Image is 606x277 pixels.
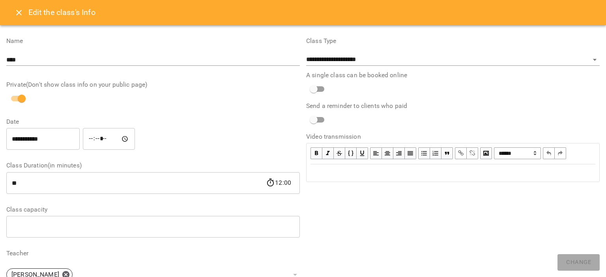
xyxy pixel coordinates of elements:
div: Edit text [307,165,599,181]
button: Align Justify [405,147,416,159]
label: Teacher [6,250,300,257]
button: Align Right [393,147,405,159]
label: Date [6,119,300,125]
button: Remove Link [467,147,478,159]
button: Italic [322,147,334,159]
select: Block type [494,147,541,159]
label: Name [6,38,300,44]
label: Send a reminder to clients who paid [306,103,600,109]
label: Video transmission [306,134,600,140]
button: Underline [357,147,368,159]
button: Redo [555,147,566,159]
label: Class capacity [6,206,300,213]
label: Class Duration(in minutes) [6,162,300,169]
label: A single class can be booked online [306,72,600,78]
button: Link [455,147,467,159]
label: Private(Don't show class info on your public page) [6,82,300,88]
button: Bold [310,147,322,159]
button: OL [430,147,441,159]
button: Close [9,3,28,22]
button: Image [480,147,492,159]
button: Align Left [370,147,382,159]
button: Monospace [345,147,357,159]
label: Class Type [306,38,600,44]
button: Align Center [382,147,393,159]
h6: Edit the class's Info [28,6,95,19]
button: UL [418,147,430,159]
button: Blockquote [441,147,453,159]
span: Normal [494,147,541,159]
button: Strikethrough [334,147,345,159]
button: Undo [543,147,555,159]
